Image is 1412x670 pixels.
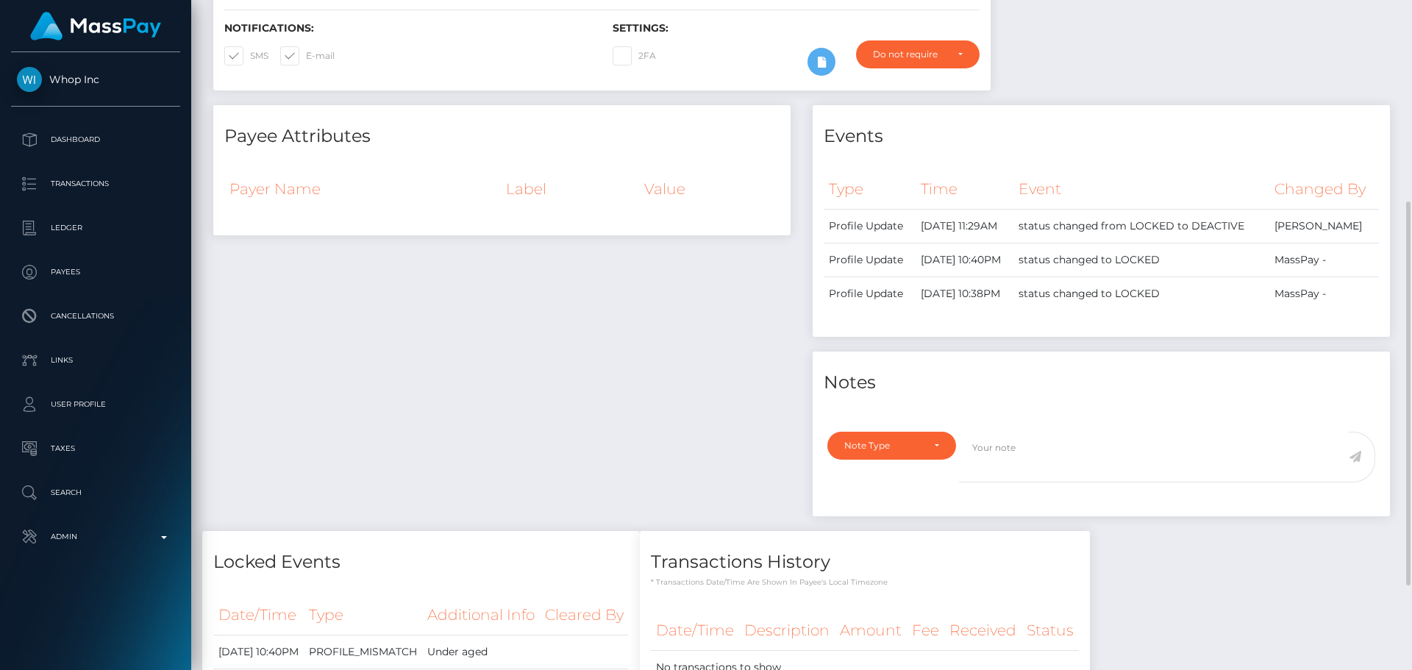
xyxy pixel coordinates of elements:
a: Links [11,342,180,379]
td: status changed to LOCKED [1013,243,1269,277]
a: Transactions [11,165,180,202]
h4: Events [824,124,1379,149]
td: [DATE] 10:40PM [916,243,1013,277]
label: 2FA [613,46,656,65]
td: [PERSON_NAME] [1269,210,1380,243]
a: Search [11,474,180,511]
a: Dashboard [11,121,180,158]
td: Profile Update [824,243,916,277]
td: [DATE] 10:38PM [916,277,1013,311]
th: Type [304,595,422,635]
h6: Settings: [613,22,979,35]
a: Cancellations [11,298,180,335]
td: Under aged [422,635,540,669]
p: * Transactions date/time are shown in payee's local timezone [651,577,1079,588]
h4: Payee Attributes [224,124,780,149]
a: Taxes [11,430,180,467]
th: Date/Time [651,610,739,651]
a: User Profile [11,386,180,423]
p: User Profile [17,393,174,416]
td: MassPay - [1269,277,1380,311]
button: Note Type [827,432,956,460]
h4: Locked Events [213,549,629,575]
p: Payees [17,261,174,283]
td: status changed to LOCKED [1013,277,1269,311]
span: Whop Inc [11,73,180,86]
p: Search [17,482,174,504]
th: Label [501,169,639,209]
button: Do not require [856,40,980,68]
h6: Notifications: [224,22,591,35]
p: Ledger [17,217,174,239]
h4: Notes [824,370,1379,396]
label: E-mail [280,46,335,65]
td: MassPay - [1269,243,1380,277]
td: [DATE] 10:40PM [213,635,304,669]
th: Amount [835,610,907,651]
th: Changed By [1269,169,1380,210]
td: Profile Update [824,210,916,243]
div: Note Type [844,440,922,452]
th: Date/Time [213,595,304,635]
label: SMS [224,46,268,65]
div: Do not require [873,49,946,60]
th: Status [1021,610,1079,651]
p: Links [17,349,174,371]
a: Payees [11,254,180,291]
th: Event [1013,169,1269,210]
th: Received [944,610,1021,651]
td: [DATE] 11:29AM [916,210,1013,243]
th: Type [824,169,916,210]
td: status changed from LOCKED to DEACTIVE [1013,210,1269,243]
p: Dashboard [17,129,174,151]
th: Time [916,169,1013,210]
th: Cleared By [540,595,629,635]
th: Payer Name [224,169,501,209]
p: Transactions [17,173,174,195]
img: MassPay Logo [30,12,161,40]
h4: Transactions History [651,549,1079,575]
p: Taxes [17,438,174,460]
td: PROFILE_MISMATCH [304,635,422,669]
td: Profile Update [824,277,916,311]
th: Value [639,169,780,209]
th: Description [739,610,835,651]
a: Admin [11,518,180,555]
th: Fee [907,610,944,651]
p: Admin [17,526,174,548]
img: Whop Inc [17,67,42,92]
th: Additional Info [422,595,540,635]
a: Ledger [11,210,180,246]
p: Cancellations [17,305,174,327]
